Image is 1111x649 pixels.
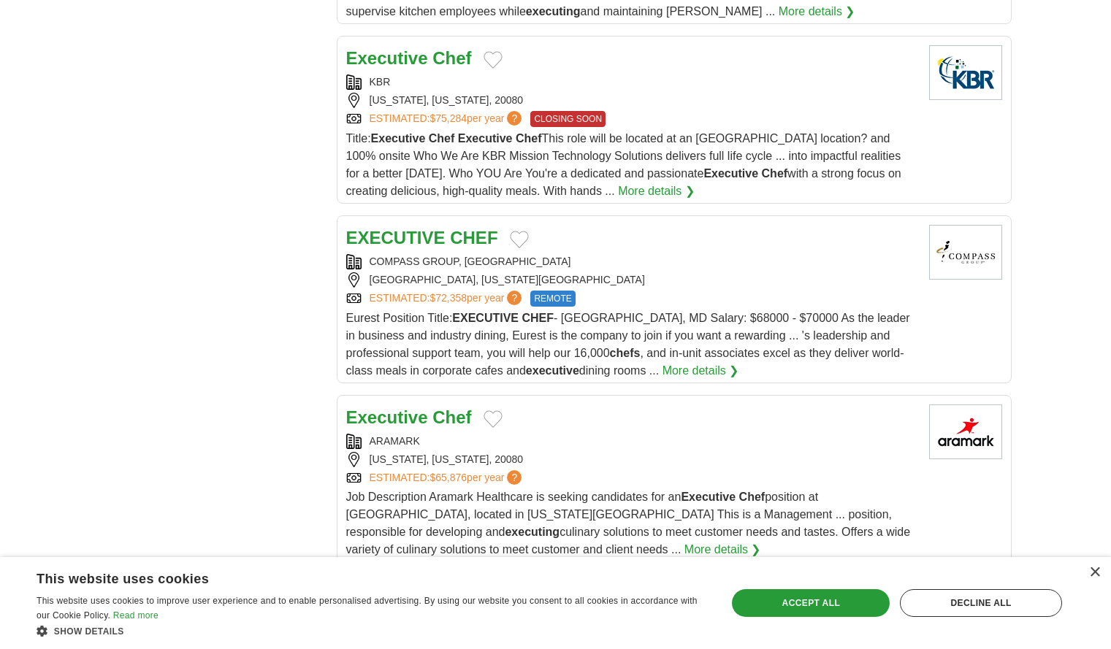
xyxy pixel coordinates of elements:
strong: Executive [703,167,758,180]
strong: Chef [762,167,788,180]
div: Show details [37,623,706,638]
strong: Chef [432,48,471,68]
span: $75,284 [429,112,467,124]
strong: Chef [429,132,455,145]
span: Show details [54,626,124,637]
span: ? [507,470,522,485]
strong: EXECUTIVE [452,312,519,324]
a: More details ❯ [618,183,695,200]
strong: Chef [432,407,471,427]
span: Eurest Position Title: - [GEOGRAPHIC_DATA], MD Salary: $68000 - $70000 As the leader in business ... [346,312,910,377]
span: This website uses cookies to improve user experience and to enable personalised advertising. By u... [37,596,698,621]
span: REMOTE [530,291,575,307]
strong: Executive [346,48,428,68]
div: [US_STATE], [US_STATE], 20080 [346,93,917,108]
strong: Executive [458,132,513,145]
a: Executive Chef [346,407,472,427]
a: Read more, opens a new window [113,610,159,621]
img: Compass Group, North America logo [929,225,1002,280]
strong: Chef [739,491,766,503]
a: ESTIMATED:$75,284per year? [370,111,525,127]
span: $65,876 [429,472,467,483]
span: Title: This role will be located at an [GEOGRAPHIC_DATA] location? and 100% onsite Who We Are KBR... [346,132,901,197]
span: ? [507,291,522,305]
strong: CHEF [522,312,554,324]
strong: Executive [371,132,426,145]
a: More details ❯ [663,362,739,380]
div: Decline all [900,589,1062,617]
span: Job Description Aramark Healthcare is seeking candidates for an position at [GEOGRAPHIC_DATA], lo... [346,491,911,556]
span: ? [507,111,522,126]
a: More details ❯ [684,541,761,558]
a: ESTIMATED:$72,358per year? [370,291,525,307]
a: EXECUTIVE CHEF [346,228,498,247]
a: ESTIMATED:$65,876per year? [370,470,525,485]
button: Add to favorite jobs [484,51,503,69]
div: [GEOGRAPHIC_DATA], [US_STATE][GEOGRAPHIC_DATA] [346,272,917,288]
strong: executing [505,526,560,538]
div: Close [1089,567,1100,578]
strong: Chef [516,132,542,145]
strong: executing [526,5,581,18]
strong: Executive [346,407,428,427]
button: Add to favorite jobs [484,410,503,428]
img: KBR logo [929,45,1002,100]
div: Accept all [732,589,890,617]
strong: executive [526,364,579,377]
div: [US_STATE], [US_STATE], 20080 [346,452,917,467]
strong: chefs [610,347,641,359]
a: KBR [370,76,391,88]
strong: CHEF [450,228,497,247]
button: Add to favorite jobs [510,231,529,248]
a: More details ❯ [779,3,855,20]
strong: Executive [681,491,736,503]
div: This website uses cookies [37,566,670,588]
a: Executive Chef [346,48,472,68]
a: COMPASS GROUP, [GEOGRAPHIC_DATA] [370,256,571,267]
a: ARAMARK [370,435,420,447]
img: Aramark logo [929,404,1002,459]
span: $72,358 [429,292,467,304]
span: CLOSING SOON [530,111,606,127]
strong: EXECUTIVE [346,228,446,247]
